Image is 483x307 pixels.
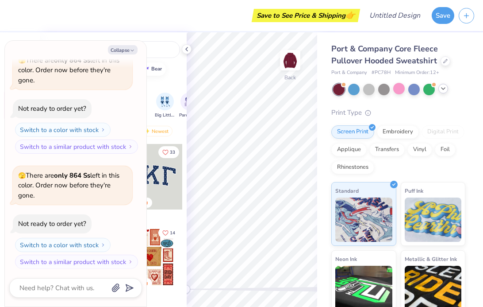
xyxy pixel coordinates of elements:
[331,43,438,66] span: Port & Company Core Fleece Pullover Hooded Sweatshirt
[335,254,357,264] span: Neon Ink
[405,186,423,195] span: Puff Ink
[54,171,90,180] strong: only 864 Ss
[405,198,462,242] img: Puff Ink
[15,140,138,154] button: Switch to a similar product with stock
[331,125,374,139] div: Screen Print
[100,127,106,132] img: Switch to a color with stock
[170,150,175,155] span: 33
[15,123,111,137] button: Switch to a color with stock
[331,143,367,156] div: Applique
[138,62,166,76] button: bear
[345,10,355,20] span: 👉
[128,144,133,149] img: Switch to a similar product with stock
[184,97,195,107] img: Parent's Weekend Image
[54,56,90,65] strong: only 864 Ss
[18,171,119,200] span: There are left in this color. Order now before they're gone.
[405,254,457,264] span: Metallic & Glitter Ink
[160,97,170,107] img: Big Little Reveal Image
[372,69,391,77] span: # PC78H
[18,171,26,180] span: 🫣
[108,45,138,54] button: Collapse
[155,93,175,119] div: filter for Big Little Reveal
[179,93,199,119] div: filter for Parent's Weekend
[281,51,299,69] img: Back
[18,56,26,65] span: 🫣
[407,143,432,156] div: Vinyl
[179,112,199,119] span: Parent's Weekend
[158,227,179,239] button: Like
[435,143,456,156] div: Foil
[362,7,427,24] input: Untitled Design
[179,93,199,119] button: filter button
[422,125,464,139] div: Digital Print
[100,242,106,248] img: Switch to a color with stock
[15,238,111,252] button: Switch to a color with stock
[331,108,465,118] div: Print Type
[128,259,133,264] img: Switch to a similar product with stock
[158,146,179,158] button: Like
[331,161,374,174] div: Rhinestones
[155,112,175,119] span: Big Little Reveal
[377,125,419,139] div: Embroidery
[15,255,138,269] button: Switch to a similar product with stock
[432,7,454,24] button: Save
[139,126,172,136] div: Newest
[18,104,86,113] div: Not ready to order yet?
[151,66,162,71] div: bear
[331,69,367,77] span: Port & Company
[335,186,359,195] span: Standard
[369,143,405,156] div: Transfers
[284,74,296,82] div: Back
[335,198,392,242] img: Standard
[395,69,439,77] span: Minimum Order: 12 +
[155,93,175,119] button: filter button
[254,9,358,22] div: Save to See Price & Shipping
[18,219,86,228] div: Not ready to order yet?
[170,231,175,235] span: 14
[18,56,119,85] span: There are left in this color. Order now before they're gone.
